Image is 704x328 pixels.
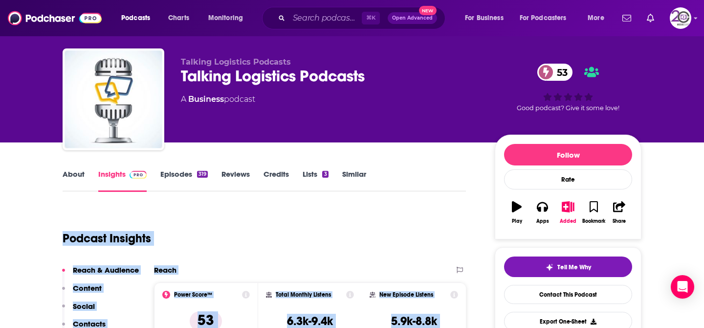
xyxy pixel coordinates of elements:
button: Share [607,195,632,230]
h1: Podcast Insights [63,231,151,246]
a: Reviews [221,169,250,192]
a: About [63,169,85,192]
a: Similar [342,169,366,192]
div: A podcast [181,94,255,105]
button: tell me why sparkleTell Me Why [504,257,632,277]
a: Credits [264,169,289,192]
a: Charts [162,10,195,26]
a: Contact This Podcast [504,285,632,304]
button: Play [504,195,529,230]
p: Content [73,283,102,293]
span: ⌘ K [362,12,380,24]
span: Podcasts [121,11,150,25]
input: Search podcasts, credits, & more... [289,10,362,26]
div: 53Good podcast? Give it some love! [495,57,641,118]
div: Play [512,218,522,224]
a: Episodes319 [160,169,208,192]
img: Talking Logistics Podcasts [65,50,162,148]
h2: New Episode Listens [379,291,433,298]
img: Podchaser - Follow, Share and Rate Podcasts [8,9,102,27]
button: open menu [581,10,616,26]
div: Rate [504,169,632,189]
img: User Profile [670,7,691,29]
span: More [588,11,604,25]
button: open menu [458,10,516,26]
button: open menu [513,10,581,26]
button: Show profile menu [670,7,691,29]
span: Talking Logistics Podcasts [181,57,291,67]
span: Logged in as kvolz [670,7,691,29]
div: Search podcasts, credits, & more... [271,7,455,29]
span: Charts [168,11,189,25]
span: Good podcast? Give it some love! [517,104,619,112]
button: Added [555,195,581,230]
p: Social [73,302,95,311]
img: Podchaser Pro [130,171,147,179]
h2: Reach [154,265,176,275]
div: Apps [536,218,549,224]
button: Open AdvancedNew [388,12,437,24]
div: 319 [197,171,208,178]
button: open menu [114,10,163,26]
div: 3 [322,171,328,178]
button: Social [62,302,95,320]
a: InsightsPodchaser Pro [98,169,147,192]
img: tell me why sparkle [546,263,553,271]
button: Follow [504,144,632,165]
span: Tell Me Why [557,263,591,271]
a: Show notifications dropdown [618,10,635,26]
button: open menu [201,10,256,26]
div: Bookmark [582,218,605,224]
button: Apps [529,195,555,230]
button: Reach & Audience [62,265,139,283]
a: Business [188,94,224,104]
button: Content [62,283,102,302]
div: Open Intercom Messenger [671,275,694,299]
p: Reach & Audience [73,265,139,275]
span: For Podcasters [520,11,567,25]
span: Open Advanced [392,16,433,21]
h2: Total Monthly Listens [276,291,331,298]
a: Show notifications dropdown [643,10,658,26]
button: Bookmark [581,195,606,230]
span: Monitoring [208,11,243,25]
div: Added [560,218,576,224]
span: New [419,6,437,15]
div: Share [613,218,626,224]
a: 53 [537,64,572,81]
a: Lists3 [303,169,328,192]
span: For Business [465,11,504,25]
h2: Power Score™ [174,291,212,298]
span: 53 [547,64,572,81]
